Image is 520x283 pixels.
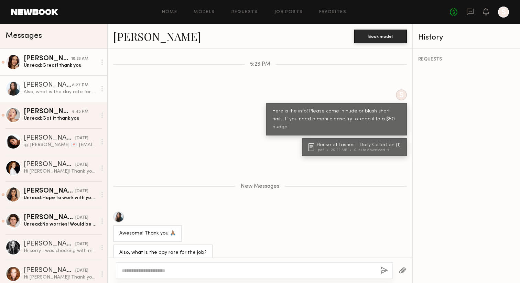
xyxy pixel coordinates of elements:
[241,184,279,189] span: New Messages
[72,82,88,89] div: 8:27 PM
[319,10,346,14] a: Favorites
[274,10,303,14] a: Job Posts
[162,10,177,14] a: Home
[24,267,75,274] div: [PERSON_NAME]
[354,148,389,152] div: Click to download
[24,82,72,89] div: [PERSON_NAME]
[113,29,201,44] a: [PERSON_NAME]
[75,215,88,221] div: [DATE]
[418,34,514,42] div: History
[24,108,72,115] div: [PERSON_NAME]
[24,161,75,168] div: [PERSON_NAME]
[24,195,97,201] div: Unread: Hope to work with you in the future 🤍
[317,143,403,148] div: House of Lashes - Daily Collection (1)
[24,135,75,142] div: [PERSON_NAME]
[24,142,97,148] div: ig: [PERSON_NAME] 💌: [EMAIL_ADDRESS][DOMAIN_NAME]
[24,274,97,281] div: Hi [PERSON_NAME]! Thank you so much for reaching out. I have so many bookings coming in that I’m ...
[498,7,509,18] a: S
[24,89,97,95] div: Also, what is the day rate for the job?
[24,55,71,62] div: [PERSON_NAME]
[75,188,88,195] div: [DATE]
[418,57,514,62] div: REQUESTS
[24,241,75,248] div: [PERSON_NAME]
[272,108,401,131] div: Here is the info! Please come in nude or blush short nails. If you need a mani please try to keep...
[354,33,407,39] a: Book model
[331,148,354,152] div: 20.22 MB
[75,241,88,248] div: [DATE]
[308,143,403,152] a: House of Lashes - Daily Collection (1).pdf20.22 MBClick to download
[250,62,270,67] span: 5:23 PM
[119,249,207,257] div: Also, what is the day rate for the job?
[24,188,75,195] div: [PERSON_NAME]
[75,268,88,274] div: [DATE]
[119,230,176,238] div: Awesome! Thank you 🙏🏽
[24,248,97,254] div: Hi sorry I was checking with my agent about availability. I’m not sure I can do it for that low o...
[354,30,407,43] button: Book model
[317,148,331,152] div: .pdf
[24,221,97,228] div: Unread: No worries! Would be great to work together on something else in the future. Thanks for l...
[71,56,88,62] div: 10:23 AM
[72,109,88,115] div: 6:45 PM
[24,62,97,69] div: Unread: Great! thank you
[24,115,97,122] div: Unread: Got it thank you
[75,162,88,168] div: [DATE]
[24,168,97,175] div: Hi [PERSON_NAME]! Thank you for reaching out I just got access back to my newbook! I’m currently ...
[231,10,258,14] a: Requests
[194,10,215,14] a: Models
[6,32,42,40] span: Messages
[24,214,75,221] div: [PERSON_NAME]
[75,135,88,142] div: [DATE]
